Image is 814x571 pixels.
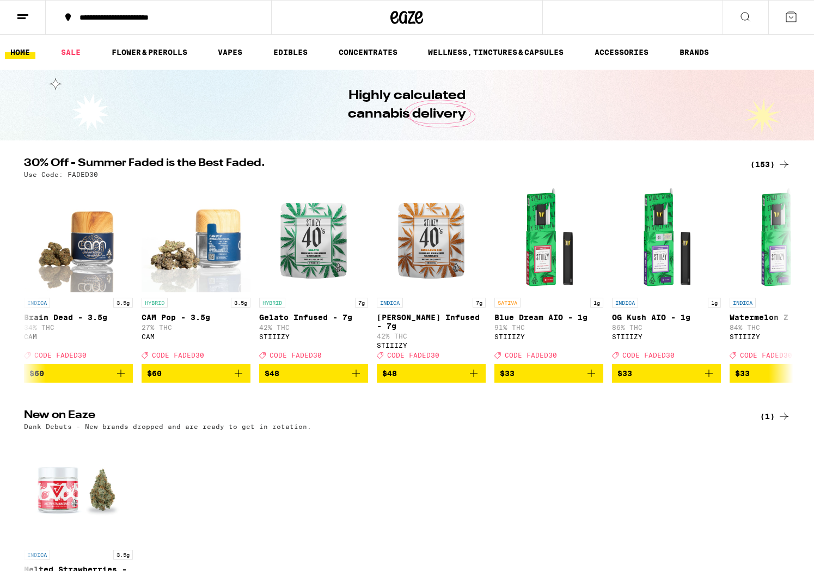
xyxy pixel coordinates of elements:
[590,298,603,308] p: 1g
[750,158,791,171] a: (153)
[24,435,133,544] img: Ember Valley - Melted Strawberries - 3.5g
[142,313,250,322] p: CAM Pop - 3.5g
[259,313,368,322] p: Gelato Infused - 7g
[24,364,133,383] button: Add to bag
[142,183,250,292] img: CAM - CAM Pop - 3.5g
[377,342,486,349] div: STIIIZY
[730,298,756,308] p: INDICA
[500,369,515,378] span: $33
[377,298,403,308] p: INDICA
[494,298,521,308] p: SATIVA
[113,298,133,308] p: 3.5g
[377,183,486,364] a: Open page for King Louis XIII Infused - 7g from STIIIZY
[265,369,279,378] span: $48
[268,46,313,59] a: EDIBLES
[34,352,87,359] span: CODE FADED30
[494,183,603,364] a: Open page for Blue Dream AIO - 1g from STIIIZY
[494,313,603,322] p: Blue Dream AIO - 1g
[377,333,486,340] p: 42% THC
[377,364,486,383] button: Add to bag
[24,183,133,364] a: Open page for Brain Dead - 3.5g from CAM
[494,183,603,292] img: STIIIZY - Blue Dream AIO - 1g
[612,324,721,331] p: 86% THC
[333,46,403,59] a: CONCENTRATES
[142,324,250,331] p: 27% THC
[147,369,162,378] span: $60
[142,183,250,364] a: Open page for CAM Pop - 3.5g from CAM
[24,313,133,322] p: Brain Dead - 3.5g
[231,298,250,308] p: 3.5g
[56,46,86,59] a: SALE
[106,46,193,59] a: FLOWER & PREROLLS
[505,352,557,359] span: CODE FADED30
[24,171,98,178] p: Use Code: FADED30
[355,298,368,308] p: 7g
[259,298,285,308] p: HYBRID
[259,183,368,364] a: Open page for Gelato Infused - 7g from STIIIZY
[24,550,50,560] p: INDICA
[589,46,654,59] a: ACCESSORIES
[259,364,368,383] button: Add to bag
[377,183,486,292] img: STIIIZY - King Louis XIII Infused - 7g
[259,183,368,292] img: STIIIZY - Gelato Infused - 7g
[259,324,368,331] p: 42% THC
[617,369,632,378] span: $33
[494,324,603,331] p: 91% THC
[142,364,250,383] button: Add to bag
[212,46,248,59] a: VAPES
[708,298,721,308] p: 1g
[142,333,250,340] div: CAM
[24,298,50,308] p: INDICA
[674,46,714,59] button: BRANDS
[622,352,675,359] span: CODE FADED30
[612,333,721,340] div: STIIIZY
[735,369,750,378] span: $33
[494,364,603,383] button: Add to bag
[473,298,486,308] p: 7g
[387,352,439,359] span: CODE FADED30
[24,410,737,423] h2: New on Eaze
[24,324,133,331] p: 34% THC
[317,87,497,124] h1: Highly calculated cannabis delivery
[259,333,368,340] div: STIIIZY
[612,313,721,322] p: OG Kush AIO - 1g
[377,313,486,330] p: [PERSON_NAME] Infused - 7g
[152,352,204,359] span: CODE FADED30
[760,410,791,423] a: (1)
[24,158,737,171] h2: 30% Off - Summer Faded is the Best Faded.
[29,369,44,378] span: $60
[612,364,721,383] button: Add to bag
[142,298,168,308] p: HYBRID
[740,352,792,359] span: CODE FADED30
[24,423,311,430] p: Dank Debuts - New brands dropped and are ready to get in rotation.
[24,183,133,292] img: CAM - Brain Dead - 3.5g
[24,333,133,340] div: CAM
[270,352,322,359] span: CODE FADED30
[494,333,603,340] div: STIIIZY
[113,550,133,560] p: 3.5g
[5,46,35,59] a: HOME
[423,46,569,59] a: WELLNESS, TINCTURES & CAPSULES
[382,369,397,378] span: $48
[612,183,721,292] img: STIIIZY - OG Kush AIO - 1g
[612,298,638,308] p: INDICA
[612,183,721,364] a: Open page for OG Kush AIO - 1g from STIIIZY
